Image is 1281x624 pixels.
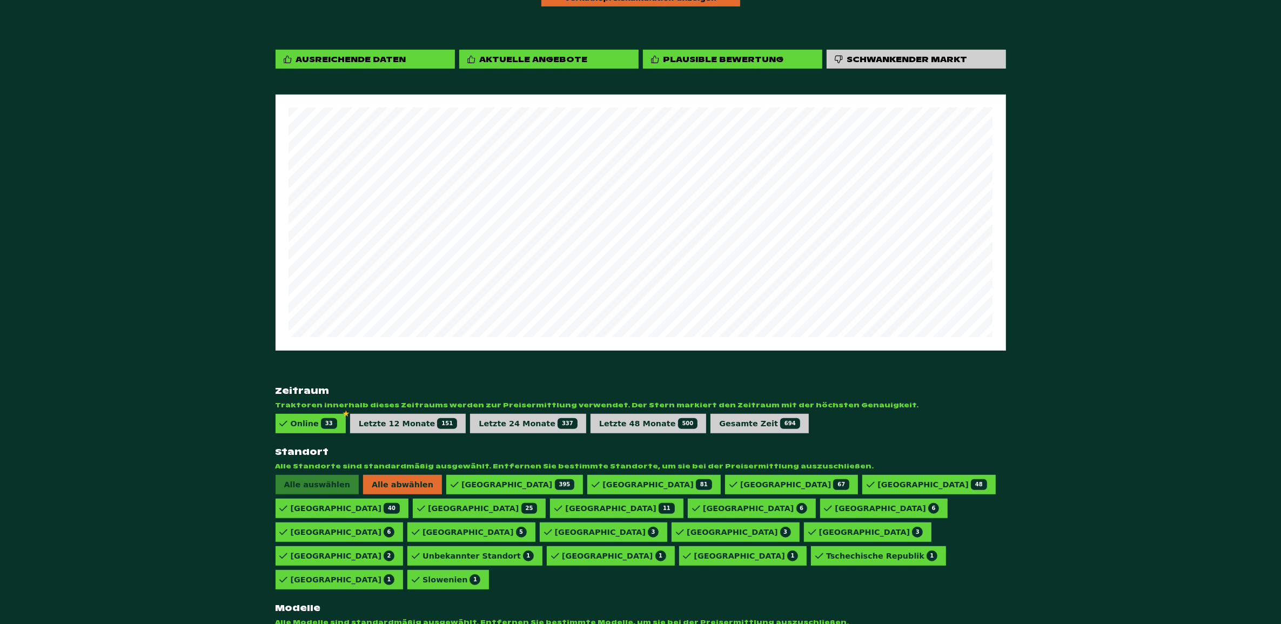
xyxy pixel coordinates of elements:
div: Tschechische Republik [826,551,937,561]
div: [GEOGRAPHIC_DATA] [687,527,791,538]
strong: Standort [276,446,1006,458]
div: [GEOGRAPHIC_DATA] [422,527,527,538]
span: 1 [384,574,394,585]
span: Alle auswählen [276,475,359,494]
span: Alle Standorte sind standardmäßig ausgewählt. Entfernen Sie bestimmte Standorte, um sie bei der P... [276,462,1006,471]
span: 25 [521,503,538,514]
div: [GEOGRAPHIC_DATA] [562,551,666,561]
div: [GEOGRAPHIC_DATA] [291,551,395,561]
strong: Modelle [276,602,1006,614]
div: [GEOGRAPHIC_DATA] [565,503,674,514]
span: Traktoren innerhalb dieses Zeitraums werden zur Preisermittlung verwendet. Der Stern markiert den... [276,401,1006,410]
div: Unbekannter Standort [422,551,534,561]
span: 48 [971,479,987,490]
div: Schwankender Markt [827,50,1006,69]
div: Aktuelle Angebote [480,54,588,64]
span: 6 [928,503,939,514]
span: 694 [780,418,800,429]
div: Letzte 48 Monate [599,418,698,429]
span: 3 [780,527,791,538]
div: [GEOGRAPHIC_DATA] [602,479,712,490]
div: Letzte 12 Monate [359,418,458,429]
span: Alle abwählen [363,475,442,494]
span: 1 [927,551,937,561]
div: Plausible Bewertung [663,54,784,64]
span: 151 [437,418,457,429]
span: 1 [470,574,480,585]
span: 5 [516,527,527,538]
div: Letzte 24 Monate [479,418,578,429]
div: Slowenien [422,574,480,585]
span: 3 [912,527,923,538]
div: Schwankender Markt [847,54,968,64]
span: 1 [655,551,666,561]
span: 81 [696,479,712,490]
span: 3 [648,527,659,538]
div: [GEOGRAPHIC_DATA] [291,574,395,585]
div: [GEOGRAPHIC_DATA] [740,479,849,490]
div: [GEOGRAPHIC_DATA] [877,479,987,490]
div: Plausible Bewertung [643,50,822,69]
div: [GEOGRAPHIC_DATA] [694,551,799,561]
div: [GEOGRAPHIC_DATA] [555,527,659,538]
div: Ausreichende Daten [296,54,406,64]
div: [GEOGRAPHIC_DATA] [428,503,537,514]
span: 500 [678,418,698,429]
span: 6 [796,503,807,514]
div: [GEOGRAPHIC_DATA] [703,503,807,514]
span: 6 [384,527,394,538]
span: 40 [384,503,400,514]
div: [GEOGRAPHIC_DATA] [461,479,574,490]
span: 1 [787,551,798,561]
span: 337 [558,418,578,429]
span: 2 [384,551,394,561]
div: [GEOGRAPHIC_DATA] [291,527,395,538]
span: 11 [659,503,675,514]
span: 395 [555,479,575,490]
div: Ausreichende Daten [276,50,455,69]
span: 1 [523,551,534,561]
span: 67 [833,479,849,490]
div: [GEOGRAPHIC_DATA] [835,503,940,514]
div: Gesamte Zeit [719,418,800,429]
div: [GEOGRAPHIC_DATA] [291,503,400,514]
div: Online [291,418,337,429]
div: Aktuelle Angebote [459,50,639,69]
strong: Zeitraum [276,385,1006,397]
div: [GEOGRAPHIC_DATA] [819,527,923,538]
span: 33 [321,418,337,429]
